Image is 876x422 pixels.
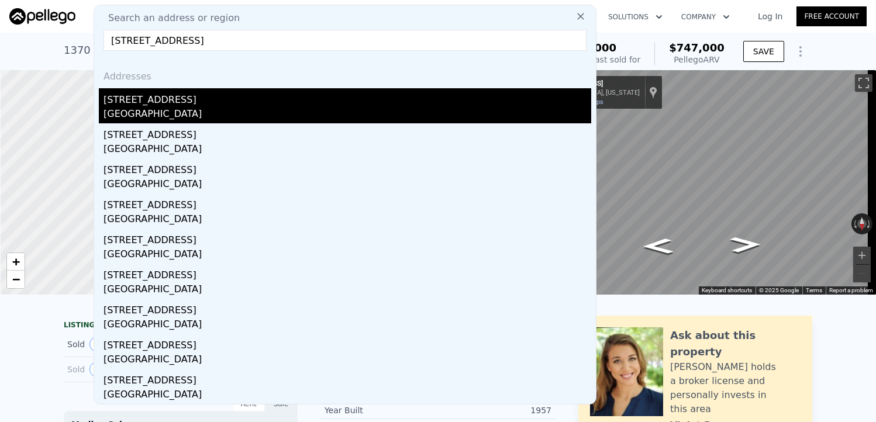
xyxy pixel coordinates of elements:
a: Terms (opens in new tab) [806,287,822,293]
div: [STREET_ADDRESS] [104,369,591,388]
button: Toggle fullscreen view [855,74,872,92]
button: Rotate counterclockwise [851,213,858,234]
span: © 2025 Google [759,287,799,293]
button: Keyboard shortcuts [702,286,752,295]
path: Go East, NW 100th Terrace [630,234,687,258]
button: Solutions [599,6,672,27]
button: Show Options [789,40,812,63]
div: [STREET_ADDRESS] [104,193,591,212]
div: [STREET_ADDRESS] [104,158,591,177]
div: [GEOGRAPHIC_DATA] [104,317,591,334]
div: LISTING & SALE HISTORY [64,320,298,332]
span: + [12,254,20,269]
div: [GEOGRAPHIC_DATA] [104,142,591,158]
span: Search an address or region [99,11,240,25]
button: SAVE [743,41,784,62]
div: [GEOGRAPHIC_DATA] [104,247,591,264]
button: Rotate clockwise [867,213,873,234]
div: [PERSON_NAME] holds a broker license and personally invests in this area [670,360,801,416]
div: 1370 NW 100th Ter , Pinewood , FL 33147 [64,42,278,58]
div: Year Built [325,404,438,416]
span: − [12,272,20,286]
div: Sold [67,362,171,377]
a: Zoom in [7,253,25,271]
div: [STREET_ADDRESS] [104,123,591,142]
div: [GEOGRAPHIC_DATA] [104,388,591,404]
div: [GEOGRAPHIC_DATA] [104,177,591,193]
a: Show location on map [649,86,657,99]
div: Sold [67,337,171,352]
div: [STREET_ADDRESS] [104,88,591,107]
div: Ask about this property [670,327,801,360]
div: [STREET_ADDRESS] [104,299,591,317]
button: View historical data [89,362,114,377]
span: $747,000 [669,41,725,54]
div: [GEOGRAPHIC_DATA] [104,352,591,369]
div: [GEOGRAPHIC_DATA] [104,212,591,229]
div: [GEOGRAPHIC_DATA] [104,107,591,123]
button: Reset the view [857,213,867,234]
button: Zoom out [853,265,871,282]
button: Company [672,6,739,27]
div: [STREET_ADDRESS] [104,229,591,247]
button: View historical data [89,337,114,352]
a: Log In [744,11,796,22]
div: 1957 [438,404,551,416]
img: Pellego [9,8,75,25]
a: Free Account [796,6,867,26]
a: Report a problem [829,287,873,293]
a: Zoom out [7,271,25,288]
div: [STREET_ADDRESS] [104,264,591,282]
div: Pellego ARV [669,54,725,65]
path: Go West, NW 100th Terrace [718,233,774,257]
div: [GEOGRAPHIC_DATA] [104,282,591,299]
div: [STREET_ADDRESS] [104,334,591,352]
button: Zoom in [853,247,871,264]
div: Addresses [99,60,591,88]
input: Enter an address, city, region, neighborhood or zip code [104,30,587,51]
